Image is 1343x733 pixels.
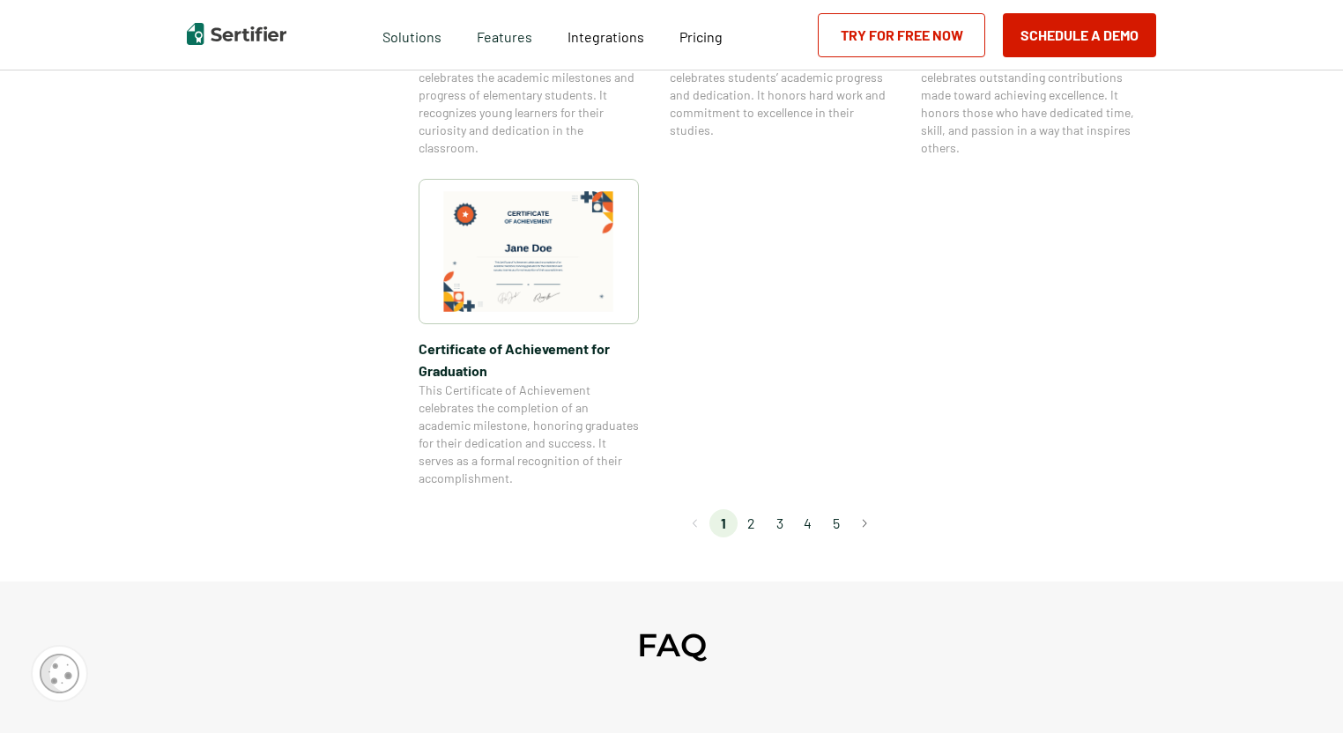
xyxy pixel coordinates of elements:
img: Sertifier | Digital Credentialing Platform [187,23,286,45]
iframe: Chat Widget [1255,648,1343,733]
a: Try for Free Now [818,13,985,57]
button: Schedule a Demo [1003,13,1156,57]
button: Go to previous page [681,509,709,537]
li: page 1 [709,509,738,537]
a: Integrations [568,24,644,46]
a: Certificate of Achievement for GraduationCertificate of Achievement for GraduationThis Certificat... [419,179,639,487]
li: page 3 [766,509,794,537]
img: Cookie Popup Icon [40,654,79,693]
span: This Certificate of Achievement celebrates the academic milestones and progress of elementary stu... [419,51,639,157]
img: Certificate of Achievement for Graduation [443,191,614,312]
span: This Certificate of Achievement celebrates the completion of an academic milestone, honoring grad... [419,381,639,487]
a: Pricing [679,24,723,46]
span: Solutions [382,24,441,46]
li: page 5 [822,509,850,537]
span: Pricing [679,28,723,45]
li: page 4 [794,509,822,537]
span: This Olympic Certificate of Appreciation celebrates outstanding contributions made toward achievi... [921,51,1141,157]
button: Go to next page [850,509,879,537]
li: page 2 [738,509,766,537]
span: This Certificate of Achievement celebrates students’ academic progress and dedication. It honors ... [670,51,890,139]
span: Integrations [568,28,644,45]
h2: FAQ [637,626,707,664]
span: Features [477,24,532,46]
span: Certificate of Achievement for Graduation [419,337,639,381]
